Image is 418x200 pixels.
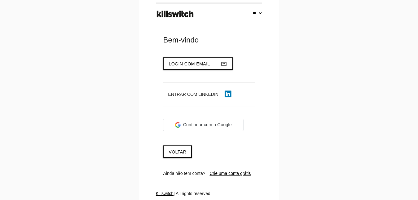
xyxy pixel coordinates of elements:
[168,92,218,97] span: Entrar com LinkedIn
[163,57,233,70] button: Login com emailmail_outline
[225,91,231,97] img: linkedin-icon.png
[163,119,243,131] div: Continuar com a Google
[163,145,192,158] a: Voltar
[155,8,195,20] img: ks-logo-black-footer.png
[163,171,205,176] span: Ainda não tem conta?
[221,58,227,70] i: mail_outline
[169,61,210,66] span: Login com email
[183,122,232,128] span: Continuar com a Google
[163,35,255,45] div: Bem-vindo
[163,89,236,100] button: Entrar com LinkedIn
[209,171,251,176] a: Crie uma conta grátis
[156,191,174,196] a: Killswitch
